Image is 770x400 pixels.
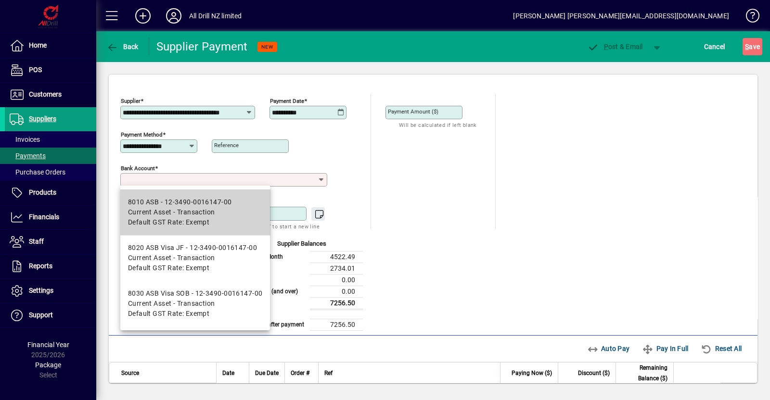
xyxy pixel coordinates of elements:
a: POS [5,58,96,82]
span: Purchase Orders [10,168,65,176]
mat-label: Supplier [121,98,141,104]
span: Suppliers [29,115,56,123]
div: 8020 ASB Visa JF - 12-3490-0016147-00 [128,243,257,253]
span: Home [29,41,47,49]
span: Support [29,311,53,319]
button: Reset All [697,340,745,357]
span: Default GST Rate: Exempt [128,217,210,227]
a: Knowledge Base [739,2,758,33]
app-page-header-button: Back [96,38,149,55]
span: Reset All [701,341,742,356]
td: 3 Months (and over) [241,286,310,297]
td: 7256.50 [310,297,363,309]
td: 0.00 [310,274,363,286]
span: Default GST Rate: Exempt [128,263,210,273]
div: 8030 ASB Visa SOB - 12-3490-0016147-00 [128,288,263,299]
span: Back [106,43,139,50]
span: Settings [29,287,53,294]
a: Staff [5,230,96,254]
span: Pay In Full [642,341,688,356]
span: Invoices [10,136,40,143]
mat-hint: Use 'Enter' to start a new line [244,221,320,232]
div: [PERSON_NAME] [PERSON_NAME][EMAIL_ADDRESS][DOMAIN_NAME] [513,8,729,24]
span: Products [29,188,56,196]
a: Purchase Orders [5,164,96,180]
a: Settings [5,279,96,303]
span: NEW [261,44,273,50]
button: Save [743,38,762,55]
div: Supplier Balances [241,239,363,251]
span: Current Asset - Transaction [128,253,215,263]
span: Discount ($) [578,368,610,378]
span: Remaining Balance ($) [622,362,667,384]
a: Payments [5,148,96,164]
span: Current Asset - Transaction [128,299,215,309]
td: Total [241,297,310,309]
mat-option: 8030 ASB Visa SOB - 12-3490-0016147-00 [120,281,270,326]
span: ost & Email [587,43,643,50]
button: Back [104,38,141,55]
a: Reports [5,254,96,278]
a: Home [5,34,96,58]
td: Balance after payment [241,319,310,330]
span: Default GST Rate: Exempt [128,309,210,319]
span: Order # [291,368,309,378]
span: Cancel [704,39,725,54]
span: Paying Now ($) [512,368,552,378]
button: Cancel [702,38,728,55]
a: Support [5,303,96,327]
mat-label: Payment method [121,131,163,138]
td: 2734.01 [310,262,363,274]
mat-label: Bank Account [121,165,155,172]
a: Invoices [5,131,96,148]
span: Package [35,361,61,369]
a: Customers [5,83,96,107]
span: ave [745,39,760,54]
span: Due Date [255,368,279,378]
button: Profile [158,7,189,25]
span: Current Asset - Transaction [128,207,215,217]
button: Pay In Full [638,340,692,357]
span: Source [121,368,139,378]
td: 4522.49 [310,251,363,262]
span: Staff [29,237,44,245]
mat-label: Payment Date [270,98,304,104]
span: Reports [29,262,52,270]
td: 1 Month [241,262,310,274]
span: P [604,43,608,50]
mat-option: 8020 ASB Visa JF - 12-3490-0016147-00 [120,235,270,281]
mat-hint: Will be calculated if left blank [399,119,476,130]
span: Financials [29,213,59,221]
button: Add [128,7,158,25]
span: Ref [324,368,333,378]
span: Date [222,368,234,378]
span: S [745,43,749,50]
app-page-summary-card: Supplier Balances [241,229,363,331]
a: Products [5,181,96,205]
td: 2 Months [241,274,310,286]
mat-label: Payment Amount ($) [388,108,438,115]
div: Supplier Payment [156,39,248,54]
span: POS [29,66,42,74]
a: Financials [5,205,96,229]
mat-option: 8010 ASB - 12-3490-0016147-00 [120,189,270,235]
span: Financial Year [27,341,69,349]
mat-label: Reference [214,142,239,149]
td: 7256.50 [310,319,363,330]
span: Customers [29,90,62,98]
button: Post & Email [582,38,648,55]
td: Current Month [241,251,310,262]
span: Payments [10,152,46,160]
td: 0.00 [310,286,363,297]
div: 8010 ASB - 12-3490-0016147-00 [128,197,232,207]
div: All Drill NZ limited [189,8,242,24]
